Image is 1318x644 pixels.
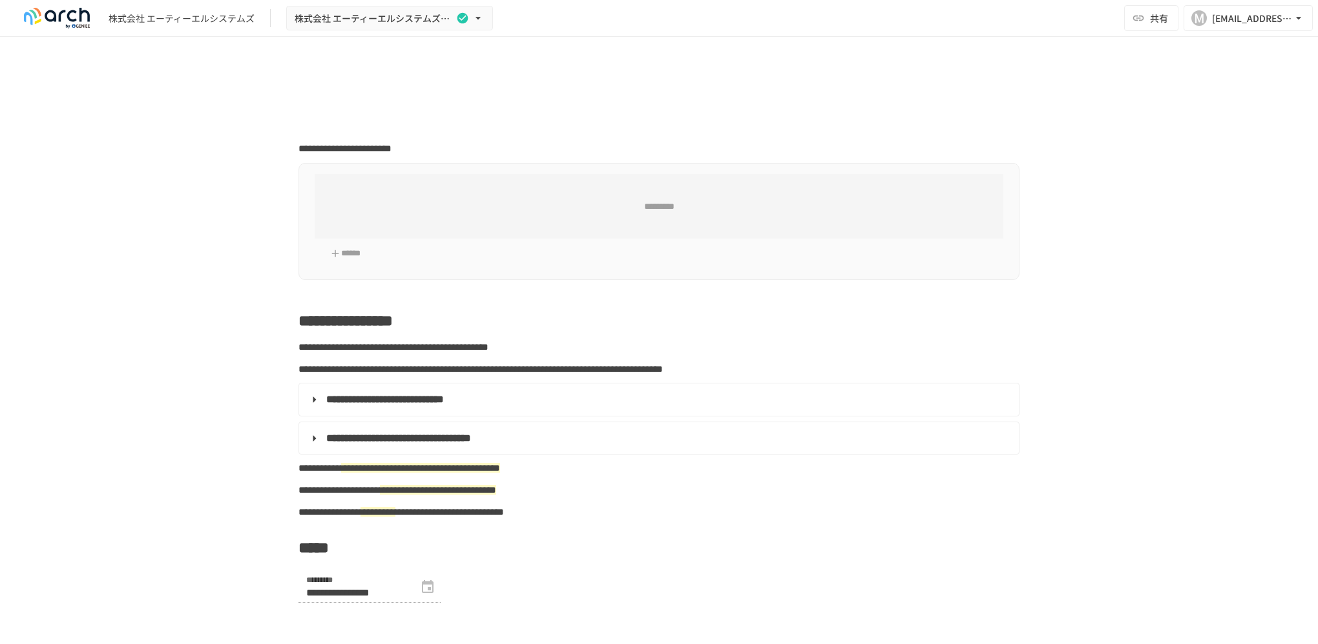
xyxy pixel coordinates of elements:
button: 株式会社 エーティーエルシステムズ様_スポットサポート [286,6,493,31]
button: 共有 [1124,5,1178,31]
button: M[EMAIL_ADDRESS][DOMAIN_NAME] [1184,5,1313,31]
span: 株式会社 エーティーエルシステムズ様_スポットサポート [295,10,454,27]
div: [EMAIL_ADDRESS][DOMAIN_NAME] [1212,10,1292,27]
span: 共有 [1150,11,1168,25]
img: logo-default@2x-9cf2c760.svg [16,8,98,28]
div: M [1191,10,1207,26]
div: 株式会社 エーティーエルシステムズ [109,12,255,25]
